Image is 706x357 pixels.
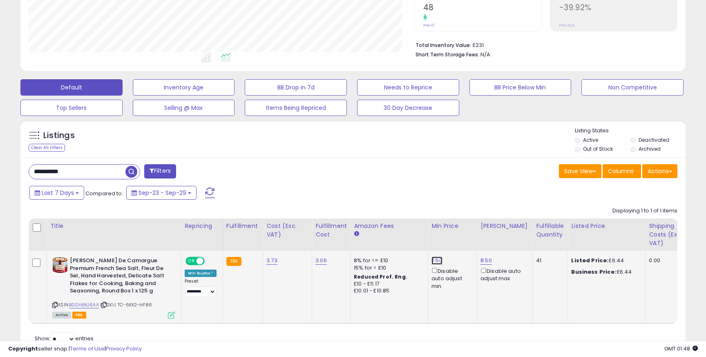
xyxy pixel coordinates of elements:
[266,257,277,265] a: 3.73
[603,164,641,178] button: Columns
[42,189,74,197] span: Last 7 Days
[664,345,698,353] span: 2025-10-7 01:48 GMT
[139,189,186,197] span: Sep-23 - Sep-29
[423,23,435,28] small: Prev: 0
[8,345,38,353] strong: Copyright
[354,264,422,272] div: 15% for > £10
[416,42,471,49] b: Total Inventory Value:
[583,145,613,152] label: Out of Stock
[571,257,608,264] b: Listed Price:
[469,79,572,96] button: BB Price Below Min
[416,51,479,58] b: Short Term Storage Fees:
[480,266,526,282] div: Disable auto adjust max
[69,301,99,308] a: B00H8KJ6AA
[559,164,601,178] button: Save View
[571,222,642,230] div: Listed Price
[52,312,71,319] span: All listings currently available for purchase on Amazon
[431,266,471,290] div: Disable auto adjust min
[106,345,142,353] a: Privacy Policy
[354,288,422,295] div: £10.01 - £10.85
[20,79,123,96] button: Default
[354,257,422,264] div: 8% for <= £10
[480,222,529,230] div: [PERSON_NAME]
[571,268,639,276] div: £6.44
[354,281,422,288] div: £10 - £11.17
[536,222,564,239] div: Fulfillable Quantity
[571,257,639,264] div: £6.44
[226,222,259,230] div: Fulfillment
[185,270,217,277] div: Win BuyBox *
[354,222,424,230] div: Amazon Fees
[185,222,219,230] div: Repricing
[315,222,347,239] div: Fulfillment Cost
[354,230,359,238] small: Amazon Fees.
[536,257,561,264] div: 41
[559,3,677,14] h2: -39.92%
[431,257,442,265] a: 7.50
[29,144,65,152] div: Clear All Filters
[35,335,94,342] span: Show: entries
[226,257,241,266] small: FBA
[423,3,541,14] h2: 48
[612,207,677,215] div: Displaying 1 to 1 of 1 items
[480,51,490,58] span: N/A
[416,40,671,49] li: £231
[126,186,197,200] button: Sep-23 - Sep-29
[133,100,235,116] button: Selling @ Max
[50,222,178,230] div: Title
[581,79,684,96] button: Non Competitive
[52,257,175,317] div: ASIN:
[559,23,575,28] small: Prev: N/A
[431,222,474,230] div: Min Price
[480,257,492,265] a: 8.50
[43,130,75,141] h5: Listings
[315,257,327,265] a: 3.06
[20,100,123,116] button: Top Sellers
[583,136,598,143] label: Active
[639,145,661,152] label: Archived
[203,258,217,265] span: OFF
[649,257,688,264] div: 0.00
[571,268,616,276] b: Business Price:
[133,79,235,96] button: Inventory Age
[642,164,677,178] button: Actions
[85,190,123,197] span: Compared to:
[185,279,217,297] div: Preset:
[52,257,68,273] img: 51pCUWJYKtL._SL40_.jpg
[72,312,86,319] span: FBA
[8,345,142,353] div: seller snap | |
[649,222,691,248] div: Shipping Costs (Exc. VAT)
[575,127,685,135] p: Listing States:
[245,100,347,116] button: Items Being Repriced
[266,222,308,239] div: Cost (Exc. VAT)
[357,79,459,96] button: Needs to Reprice
[100,301,152,308] span: | SKU: TC-6KX2-HF86
[357,100,459,116] button: 30 Day Decrease
[354,273,407,280] b: Reduced Prof. Rng.
[29,186,84,200] button: Last 7 Days
[639,136,669,143] label: Deactivated
[144,164,176,178] button: Filters
[608,167,634,175] span: Columns
[245,79,347,96] button: BB Drop in 7d
[186,258,197,265] span: ON
[70,257,169,297] b: [PERSON_NAME] De Camargue Premium French Sea Salt, Fleur De Sel, Hand Harvested, Delicate Salt Fl...
[70,345,105,353] a: Terms of Use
